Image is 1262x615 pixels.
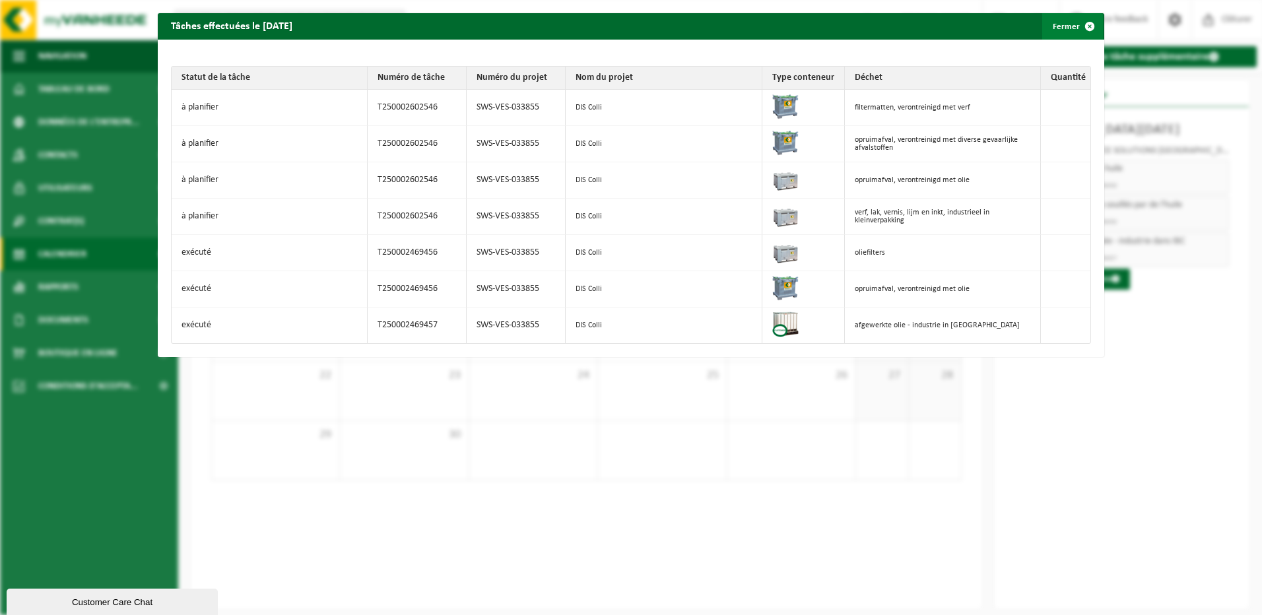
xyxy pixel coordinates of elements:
h2: Tâches effectuées le [DATE] [158,13,306,38]
td: DIS Colli [566,126,762,162]
th: Statut de la tâche [172,67,368,90]
th: Nom du projet [566,67,762,90]
td: T250002602546 [368,199,467,235]
td: SWS-VES-033855 [467,90,566,126]
td: à planifier [172,162,368,199]
td: DIS Colli [566,307,762,343]
td: exécuté [172,271,368,307]
td: T250002469456 [368,235,467,271]
td: T250002469456 [368,271,467,307]
td: SWS-VES-033855 [467,271,566,307]
td: à planifier [172,126,368,162]
td: DIS Colli [566,235,762,271]
td: DIS Colli [566,199,762,235]
td: SWS-VES-033855 [467,199,566,235]
th: Déchet [845,67,1041,90]
th: Numéro de tâche [368,67,467,90]
td: à planifier [172,199,368,235]
td: DIS Colli [566,271,762,307]
th: Quantité [1041,67,1090,90]
th: Type conteneur [762,67,845,90]
img: PB-LB-0680-HPE-GY-11 [772,202,799,228]
td: T250002602546 [368,126,467,162]
img: PB-AP-0800-MET-02-01 [772,275,799,301]
td: T250002602546 [368,162,467,199]
img: PB-LB-0680-HPE-GY-11 [772,166,799,192]
td: SWS-VES-033855 [467,235,566,271]
td: opruimafval, verontreinigd met olie [845,271,1041,307]
td: verf, lak, vernis, lijm en inkt, industrieel in kleinverpakking [845,199,1041,235]
button: Fermer [1042,13,1103,40]
td: DIS Colli [566,90,762,126]
td: DIS Colli [566,162,762,199]
td: afgewerkte olie - industrie in [GEOGRAPHIC_DATA] [845,307,1041,343]
td: exécuté [172,307,368,343]
img: PB-AP-0800-MET-02-01 [772,93,799,119]
img: PB-AP-0800-MET-02-01 [772,129,799,156]
td: SWS-VES-033855 [467,126,566,162]
td: SWS-VES-033855 [467,162,566,199]
td: opruimafval, verontreinigd met diverse gevaarlijke afvalstoffen [845,126,1041,162]
td: à planifier [172,90,368,126]
iframe: chat widget [7,586,220,615]
td: filtermatten, verontreinigd met verf [845,90,1041,126]
td: exécuté [172,235,368,271]
th: Numéro du projet [467,67,566,90]
td: oliefilters [845,235,1041,271]
td: T250002469457 [368,307,467,343]
td: SWS-VES-033855 [467,307,566,343]
img: PB-IC-CU [772,311,799,337]
td: opruimafval, verontreinigd met olie [845,162,1041,199]
img: PB-LB-0680-HPE-GY-11 [772,238,799,265]
td: T250002602546 [368,90,467,126]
